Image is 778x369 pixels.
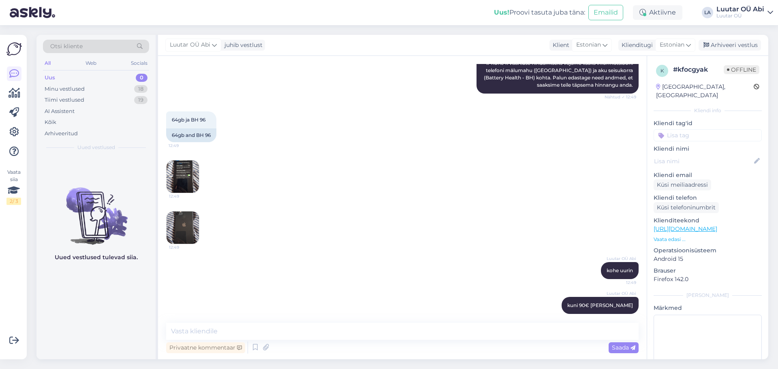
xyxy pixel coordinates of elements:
span: Luutar OÜ Abi [170,41,210,49]
span: Otsi kliente [50,42,83,51]
span: k [660,68,664,74]
div: Web [84,58,98,68]
p: Brauser [654,267,762,275]
div: [GEOGRAPHIC_DATA], [GEOGRAPHIC_DATA] [656,83,754,100]
img: Attachment [167,160,199,193]
span: 12:49 [169,143,199,149]
span: Luutar OÜ Abi [606,256,636,262]
div: Vaata siia [6,169,21,205]
span: 64gb ja BH 96 [172,117,205,123]
span: 12:49 [606,279,636,286]
p: Kliendi email [654,171,762,179]
p: Kliendi tag'id [654,119,762,128]
div: Luutar OÜ [716,13,764,19]
div: Uus [45,74,55,82]
p: Kliendi telefon [654,194,762,202]
div: Klient [549,41,569,49]
div: 0 [136,74,147,82]
span: Luutar OÜ Abi [606,290,636,296]
div: Küsi telefoninumbrit [654,202,719,213]
div: Küsi meiliaadressi [654,179,711,190]
span: Offline [724,65,759,74]
div: 2 / 3 [6,198,21,205]
p: Märkmed [654,304,762,312]
div: Aktiivne [633,5,682,20]
span: Estonian [576,41,601,49]
div: Luutar OÜ Abi [716,6,764,13]
p: Android 15 [654,255,762,263]
button: Emailid [588,5,623,20]
span: kohe uurin [607,267,633,273]
div: 64gb and BH 96 [166,128,216,142]
div: 18 [134,85,147,93]
input: Lisa tag [654,129,762,141]
p: Klienditeekond [654,216,762,225]
div: All [43,58,52,68]
img: Attachment [167,211,199,244]
b: Uus! [494,9,509,16]
span: Estonian [660,41,684,49]
span: 12:57 [606,314,636,320]
div: Klienditugi [618,41,653,49]
div: # kfocgyak [673,65,724,75]
span: Uued vestlused [77,144,115,151]
div: Privaatne kommentaar [166,342,245,353]
div: LA [702,7,713,18]
div: AI Assistent [45,107,75,115]
input: Lisa nimi [654,157,752,166]
p: Kliendi nimi [654,145,762,153]
p: Uued vestlused tulevad siia. [55,253,138,262]
p: Operatsioonisüsteem [654,246,762,255]
span: 12:49 [169,244,199,250]
img: Askly Logo [6,41,22,57]
div: [PERSON_NAME] [654,292,762,299]
span: 12:49 [169,193,199,199]
div: Socials [129,58,149,68]
div: Arhiveeri vestlus [699,40,761,51]
div: Minu vestlused [45,85,85,93]
div: Kõik [45,118,56,126]
p: Firefox 142.0 [654,275,762,284]
p: Vaata edasi ... [654,236,762,243]
div: Kliendi info [654,107,762,114]
a: [URL][DOMAIN_NAME] [654,225,717,232]
span: Saada [612,344,635,351]
div: Proovi tasuta juba täna: [494,8,585,17]
div: juhib vestlust [221,41,263,49]
img: No chats [36,173,156,246]
span: Nähtud ✓ 12:49 [605,94,636,100]
div: Tiimi vestlused [45,96,84,104]
div: 19 [134,96,147,104]
span: kuni 90€ [PERSON_NAME] [567,302,633,308]
div: Arhiveeritud [45,130,78,138]
a: Luutar OÜ AbiLuutar OÜ [716,6,773,19]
